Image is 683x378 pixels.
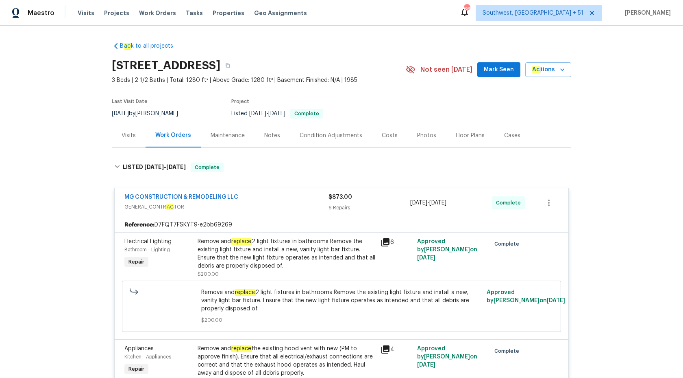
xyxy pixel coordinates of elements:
span: Approved by [PERSON_NAME] on [487,290,565,303]
div: Floor Plans [456,132,485,140]
div: Work Orders [155,131,191,139]
h2: [STREET_ADDRESS] [112,62,220,70]
span: Projects [104,9,129,17]
span: Approved by [PERSON_NAME] on [417,239,477,261]
button: Actions [525,62,571,77]
span: Approved by [PERSON_NAME] on [417,346,477,368]
div: Photos [417,132,436,140]
div: Costs [382,132,398,140]
span: $200.00 [201,316,482,324]
div: Maintenance [211,132,245,140]
span: Repair [125,258,148,266]
div: Condition Adjustments [300,132,362,140]
div: 6 Repairs [328,204,410,212]
span: Remove and 2 light fixtures in bathrooms Remove the existing light fixture and install a new, van... [201,288,482,313]
span: Bathroom - Lighting [124,247,170,252]
div: Remove and 2 light fixtures in bathrooms Remove the existing light fixture and install a new, van... [198,237,376,270]
span: Complete [291,111,322,116]
a: Back to all projects [112,42,190,50]
span: [DATE] [112,111,129,116]
span: Project [231,99,249,104]
span: Complete [494,240,522,248]
div: Cases [504,132,520,140]
span: Complete [496,199,524,207]
div: by [PERSON_NAME] [112,109,188,119]
span: Repair [125,365,148,373]
span: 3 Beds | 2 1/2 Baths | Total: 1280 ft² | Above Grade: 1280 ft² | Basement Finished: N/A | 1985 [112,76,406,84]
span: [DATE] [144,164,164,170]
span: Listed [231,111,323,116]
span: Southwest, [GEOGRAPHIC_DATA] + 51 [483,9,583,17]
span: $200.00 [198,272,219,277]
em: replace [231,238,252,245]
em: Ac [532,66,540,73]
b: Reference: [124,221,154,229]
div: 6 [381,237,412,247]
span: $873.00 [328,194,352,200]
span: - [249,111,285,116]
div: 666 [464,5,470,13]
span: B k to all projects [120,42,173,50]
div: Visits [122,132,136,140]
h6: LISTED [123,163,186,172]
span: [DATE] [417,362,435,368]
span: [DATE] [249,111,266,116]
span: [DATE] [429,200,446,206]
span: Tasks [186,10,203,16]
span: Electrical Lighting [124,239,172,244]
em: replace [231,345,252,352]
span: Kitchen - Appliances [124,354,171,359]
span: Visits [78,9,94,17]
span: Properties [213,9,244,17]
span: Not seen [DATE] [420,66,472,74]
span: Work Orders [139,9,176,17]
span: Mark Seen [484,65,514,75]
a: MG CONSTRUCTION & REMODELING LLC [124,194,238,200]
span: - [410,199,446,207]
span: Complete [494,347,522,355]
span: [DATE] [410,200,427,206]
span: [DATE] [547,298,565,303]
span: GENERAL_CONTR TOR [124,203,328,211]
span: Appliances [124,346,154,352]
div: D7FQT7FSKYT9-e2bb69269 [115,218,568,232]
span: Complete [191,163,223,171]
span: [DATE] [417,255,435,261]
button: Mark Seen [477,62,520,77]
span: - [144,164,186,170]
span: tions [532,65,555,75]
span: [DATE] [268,111,285,116]
em: ac [124,43,131,49]
span: Geo Assignments [254,9,307,17]
span: [PERSON_NAME] [622,9,671,17]
span: Maestro [28,9,54,17]
div: Notes [264,132,280,140]
span: [DATE] [166,164,186,170]
span: Last Visit Date [112,99,148,104]
button: Copy Address [220,58,235,73]
em: replace [235,289,255,296]
div: Remove and the existing hood vent with new (PM to approve finish). Ensure that all electrical/exh... [198,345,376,377]
em: AC [166,204,174,210]
div: 4 [381,345,412,354]
div: LISTED [DATE]-[DATE]Complete [112,154,571,180]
